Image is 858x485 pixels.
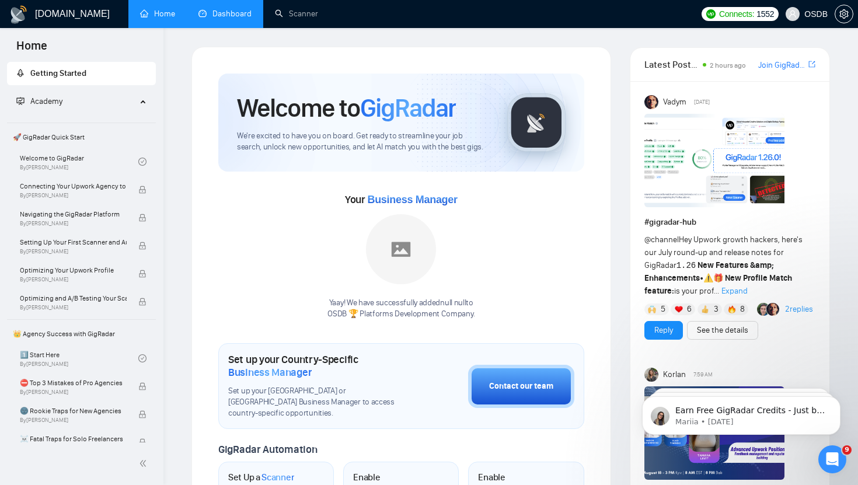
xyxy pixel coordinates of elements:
[697,324,748,337] a: See the details
[138,242,147,250] span: lock
[20,377,127,389] span: ⛔ Top 3 Mistakes of Pro Agencies
[9,5,28,24] img: logo
[7,37,57,62] span: Home
[507,93,566,152] img: gigradar-logo.png
[20,433,127,445] span: ☠️ Fatal Traps for Solo Freelancers
[740,303,745,315] span: 8
[644,321,683,340] button: Reply
[237,92,456,124] h1: Welcome to
[676,261,696,270] code: 1.26
[140,9,175,19] a: homeHome
[468,365,574,408] button: Contact our team
[228,472,294,483] h1: Set Up a
[663,368,686,381] span: Korlan
[327,309,475,320] p: OSDB 🏆 Platforms Development Company .
[835,5,853,23] button: setting
[721,286,748,296] span: Expand
[30,68,86,78] span: Getting Started
[16,96,62,106] span: Academy
[367,194,457,205] span: Business Manager
[20,405,127,417] span: 🌚 Rookie Traps for New Agencies
[842,445,852,455] span: 9
[728,305,736,313] img: 🔥
[20,208,127,220] span: Navigating the GigRadar Platform
[20,292,127,304] span: Optimizing and A/B Testing Your Scanner for Better Results
[713,273,723,283] span: 🎁
[138,270,147,278] span: lock
[808,60,815,69] span: export
[625,372,858,453] iframe: Intercom notifications message
[138,214,147,222] span: lock
[198,9,252,19] a: dashboardDashboard
[7,62,156,85] li: Getting Started
[20,180,127,192] span: Connecting Your Upwork Agency to GigRadar
[703,273,713,283] span: ⚠️
[261,472,294,483] span: Scanner
[20,248,127,255] span: By [PERSON_NAME]
[8,125,155,149] span: 🚀 GigRadar Quick Start
[693,369,713,380] span: 7:59 AM
[714,303,719,315] span: 3
[644,235,679,245] span: @channel
[138,410,147,418] span: lock
[366,214,436,284] img: placeholder.png
[789,10,797,18] span: user
[648,305,656,313] img: 🙌
[16,97,25,105] span: fund-projection-screen
[138,298,147,306] span: lock
[706,9,716,19] img: upwork-logo.png
[818,445,846,473] iframe: Intercom live chat
[138,158,147,166] span: check-circle
[138,354,147,362] span: check-circle
[228,353,410,379] h1: Set up your Country-Specific
[20,264,127,276] span: Optimizing Your Upwork Profile
[644,114,784,207] img: F09AC4U7ATU-image.png
[756,8,774,20] span: 1552
[687,321,758,340] button: See the details
[16,69,25,77] span: rocket
[138,438,147,446] span: lock
[835,9,853,19] a: setting
[345,193,458,206] span: Your
[138,186,147,194] span: lock
[644,260,775,283] strong: New Features &amp; Enhancements
[785,303,813,315] a: 2replies
[489,380,553,393] div: Contact our team
[237,131,489,153] span: We're excited to have you on board. Get ready to streamline your job search, unlock new opportuni...
[30,96,62,106] span: Academy
[644,95,658,109] img: Vadym
[808,59,815,70] a: export
[327,298,475,320] div: Yaay! We have successfully added null null to
[694,97,710,107] span: [DATE]
[701,305,709,313] img: 👍
[644,57,700,72] span: Latest Posts from the GigRadar Community
[20,192,127,199] span: By [PERSON_NAME]
[758,59,806,72] a: Join GigRadar Slack Community
[20,236,127,248] span: Setting Up Your First Scanner and Auto-Bidder
[20,149,138,175] a: Welcome to GigRadarBy[PERSON_NAME]
[644,368,658,382] img: Korlan
[687,303,692,315] span: 6
[360,92,456,124] span: GigRadar
[20,304,127,311] span: By [PERSON_NAME]
[654,324,673,337] a: Reply
[719,8,754,20] span: Connects:
[644,235,803,296] span: Hey Upwork growth hackers, here's our July round-up and release notes for GigRadar • is your prof...
[663,96,686,109] span: Vadym
[8,322,155,346] span: 👑 Agency Success with GigRadar
[675,305,683,313] img: ❤️
[139,458,151,469] span: double-left
[757,303,770,316] img: Alex B
[644,216,815,229] h1: # gigradar-hub
[20,389,127,396] span: By [PERSON_NAME]
[275,9,318,19] a: searchScanner
[20,417,127,424] span: By [PERSON_NAME]
[20,276,127,283] span: By [PERSON_NAME]
[20,346,138,371] a: 1️⃣ Start HereBy[PERSON_NAME]
[228,386,410,419] span: Set up your [GEOGRAPHIC_DATA] or [GEOGRAPHIC_DATA] Business Manager to access country-specific op...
